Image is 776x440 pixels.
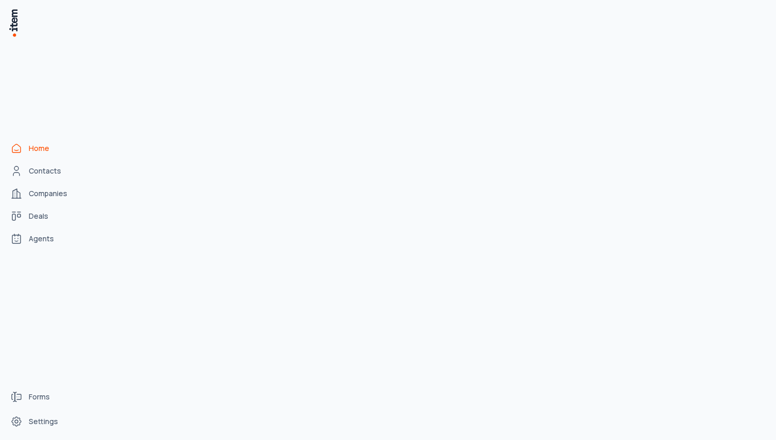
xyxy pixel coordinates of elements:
[29,234,54,244] span: Agents
[6,206,84,226] a: deals
[6,138,84,159] a: Home
[29,166,61,176] span: Contacts
[6,387,84,407] a: Forms
[6,161,84,181] a: Contacts
[6,411,84,432] a: Settings
[29,211,48,221] span: Deals
[29,416,58,427] span: Settings
[6,228,84,249] a: Agents
[8,8,18,37] img: Item Brain Logo
[6,183,84,204] a: Companies
[29,392,50,402] span: Forms
[29,143,49,154] span: Home
[29,188,67,199] span: Companies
